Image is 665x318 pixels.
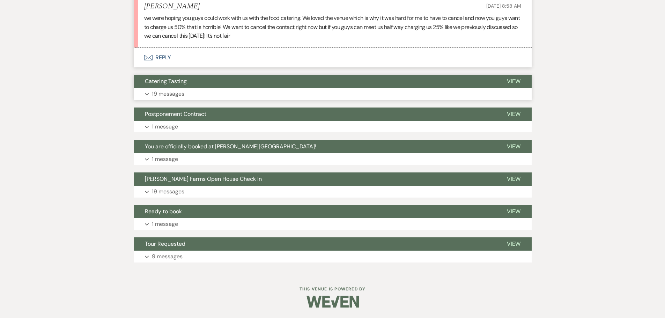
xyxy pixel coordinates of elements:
[145,240,185,247] span: Tour Requested
[496,172,532,186] button: View
[306,289,359,314] img: Weven Logo
[144,2,200,11] h5: [PERSON_NAME]
[507,110,520,118] span: View
[145,110,206,118] span: Postponement Contract
[134,121,532,133] button: 1 message
[152,89,184,98] p: 19 messages
[145,77,187,85] span: Catering Tasting
[134,140,496,153] button: You are officially booked at [PERSON_NAME][GEOGRAPHIC_DATA]!
[134,251,532,262] button: 9 messages
[145,143,316,150] span: You are officially booked at [PERSON_NAME][GEOGRAPHIC_DATA]!
[134,108,496,121] button: Postponement Contract
[152,155,178,164] p: 1 message
[152,252,183,261] p: 9 messages
[486,3,521,9] span: [DATE] 8:58 AM
[134,237,496,251] button: Tour Requested
[152,122,178,131] p: 1 message
[496,237,532,251] button: View
[134,186,532,198] button: 19 messages
[507,143,520,150] span: View
[152,187,184,196] p: 19 messages
[496,140,532,153] button: View
[144,14,521,40] p: we were hoping you guys could work with us with the food catering. We loved the venue which is wh...
[134,205,496,218] button: Ready to book
[507,77,520,85] span: View
[496,108,532,121] button: View
[507,175,520,183] span: View
[134,48,532,67] button: Reply
[134,172,496,186] button: [PERSON_NAME] Farms Open House Check In
[507,240,520,247] span: View
[145,208,182,215] span: Ready to book
[496,75,532,88] button: View
[145,175,262,183] span: [PERSON_NAME] Farms Open House Check In
[134,88,532,100] button: 19 messages
[507,208,520,215] span: View
[134,153,532,165] button: 1 message
[496,205,532,218] button: View
[134,218,532,230] button: 1 message
[134,75,496,88] button: Catering Tasting
[152,220,178,229] p: 1 message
